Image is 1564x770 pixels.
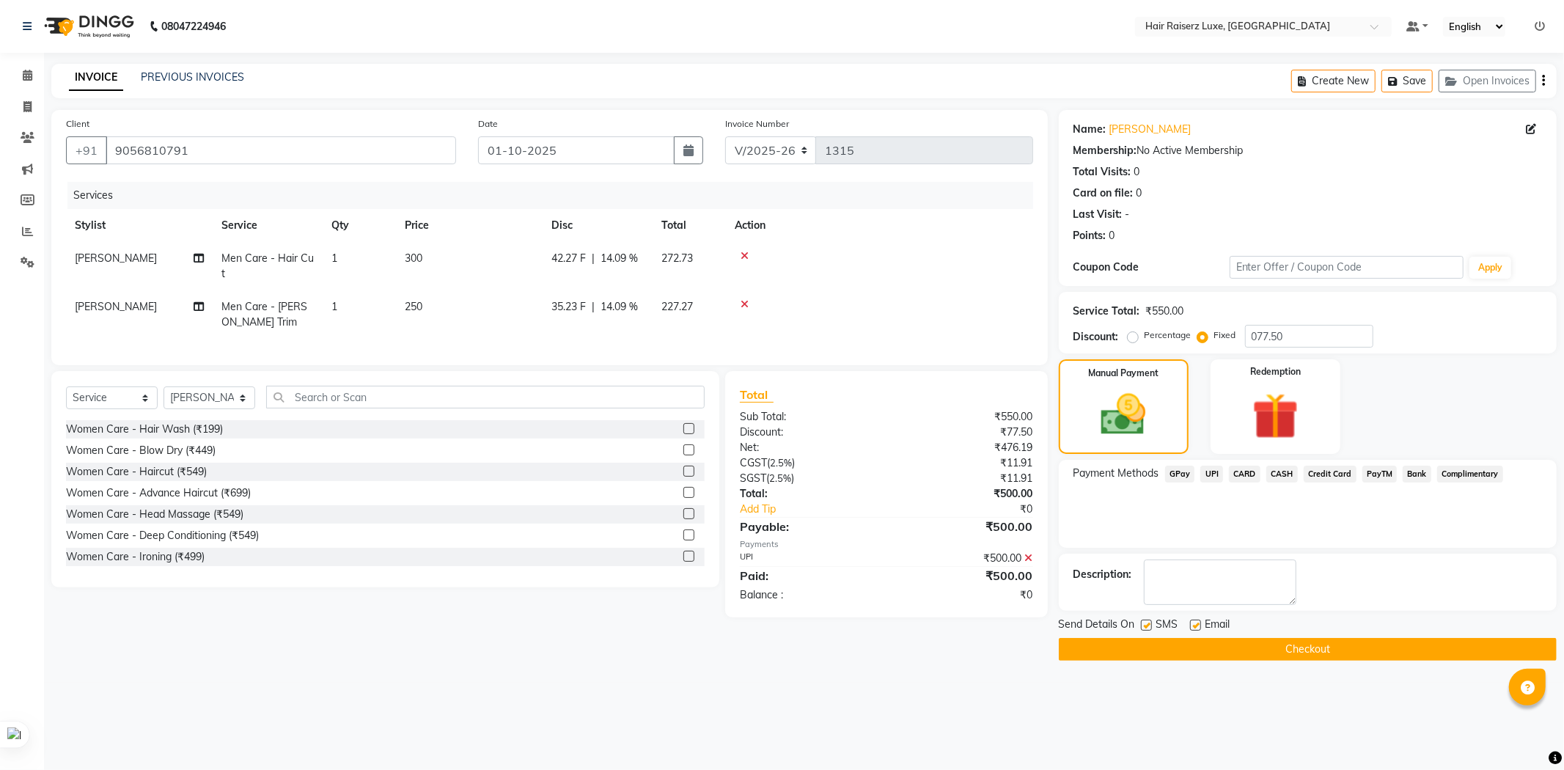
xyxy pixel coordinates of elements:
[141,70,244,84] a: PREVIOUS INVOICES
[913,502,1044,517] div: ₹0
[1469,257,1511,279] button: Apply
[1134,164,1140,180] div: 0
[66,464,207,480] div: Women Care - Haircut (₹549)
[1304,466,1356,483] span: Credit Card
[1200,466,1223,483] span: UPI
[653,209,726,242] th: Total
[478,117,498,131] label: Date
[1238,387,1313,445] img: _gift.svg
[1088,367,1159,380] label: Manual Payment
[66,485,251,501] div: Women Care - Advance Haircut (₹699)
[729,455,886,471] div: ( )
[1156,617,1178,635] span: SMS
[729,551,886,566] div: UPI
[661,252,693,265] span: 272.73
[1403,466,1431,483] span: Bank
[1087,389,1160,441] img: _cash.svg
[66,117,89,131] label: Client
[66,136,107,164] button: +91
[1362,466,1398,483] span: PayTM
[405,300,422,313] span: 250
[740,538,1033,551] div: Payments
[729,409,886,425] div: Sub Total:
[1439,70,1536,92] button: Open Invoices
[75,300,157,313] span: [PERSON_NAME]
[886,518,1044,535] div: ₹500.00
[886,440,1044,455] div: ₹476.19
[323,209,396,242] th: Qty
[1291,70,1376,92] button: Create New
[1073,567,1132,582] div: Description:
[66,422,223,437] div: Women Care - Hair Wash (₹199)
[1109,228,1115,243] div: 0
[551,299,586,315] span: 35.23 F
[1250,365,1301,378] label: Redemption
[729,440,886,455] div: Net:
[1230,256,1464,279] input: Enter Offer / Coupon Code
[75,252,157,265] span: [PERSON_NAME]
[106,136,456,164] input: Search by Name/Mobile/Email/Code
[1073,207,1123,222] div: Last Visit:
[740,472,766,485] span: SGST
[1073,260,1230,275] div: Coupon Code
[1266,466,1298,483] span: CASH
[661,300,693,313] span: 227.27
[729,486,886,502] div: Total:
[213,209,323,242] th: Service
[729,425,886,440] div: Discount:
[1381,70,1433,92] button: Save
[331,252,337,265] span: 1
[1214,329,1236,342] label: Fixed
[886,567,1044,584] div: ₹500.00
[1073,466,1159,481] span: Payment Methods
[1165,466,1195,483] span: GPay
[729,567,886,584] div: Paid:
[1073,329,1119,345] div: Discount:
[601,251,638,266] span: 14.09 %
[66,549,205,565] div: Women Care - Ironing (₹499)
[221,300,307,329] span: Men Care - [PERSON_NAME] Trim
[886,551,1044,566] div: ₹500.00
[1073,122,1106,137] div: Name:
[1126,207,1130,222] div: -
[1437,466,1503,483] span: Complimentary
[592,251,595,266] span: |
[1229,466,1260,483] span: CARD
[1145,329,1192,342] label: Percentage
[221,252,314,280] span: Men Care - Hair Cut
[66,507,243,522] div: Women Care - Head Massage (₹549)
[69,65,123,91] a: INVOICE
[1073,228,1106,243] div: Points:
[396,209,543,242] th: Price
[405,252,422,265] span: 300
[37,6,138,47] img: logo
[601,299,638,315] span: 14.09 %
[886,455,1044,471] div: ₹11.91
[1059,638,1557,661] button: Checkout
[592,299,595,315] span: |
[729,518,886,535] div: Payable:
[726,209,1033,242] th: Action
[66,528,259,543] div: Women Care - Deep Conditioning (₹549)
[886,409,1044,425] div: ₹550.00
[1073,304,1140,319] div: Service Total:
[886,425,1044,440] div: ₹77.50
[1073,186,1134,201] div: Card on file:
[67,182,1044,209] div: Services
[266,386,705,408] input: Search or Scan
[551,251,586,266] span: 42.27 F
[1205,617,1230,635] span: Email
[1073,164,1131,180] div: Total Visits:
[729,502,913,517] a: Add Tip
[886,471,1044,486] div: ₹11.91
[886,587,1044,603] div: ₹0
[66,443,216,458] div: Women Care - Blow Dry (₹449)
[1137,186,1142,201] div: 0
[66,209,213,242] th: Stylist
[1073,143,1137,158] div: Membership:
[543,209,653,242] th: Disc
[729,471,886,486] div: ( )
[729,587,886,603] div: Balance :
[770,457,792,469] span: 2.5%
[1146,304,1184,319] div: ₹550.00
